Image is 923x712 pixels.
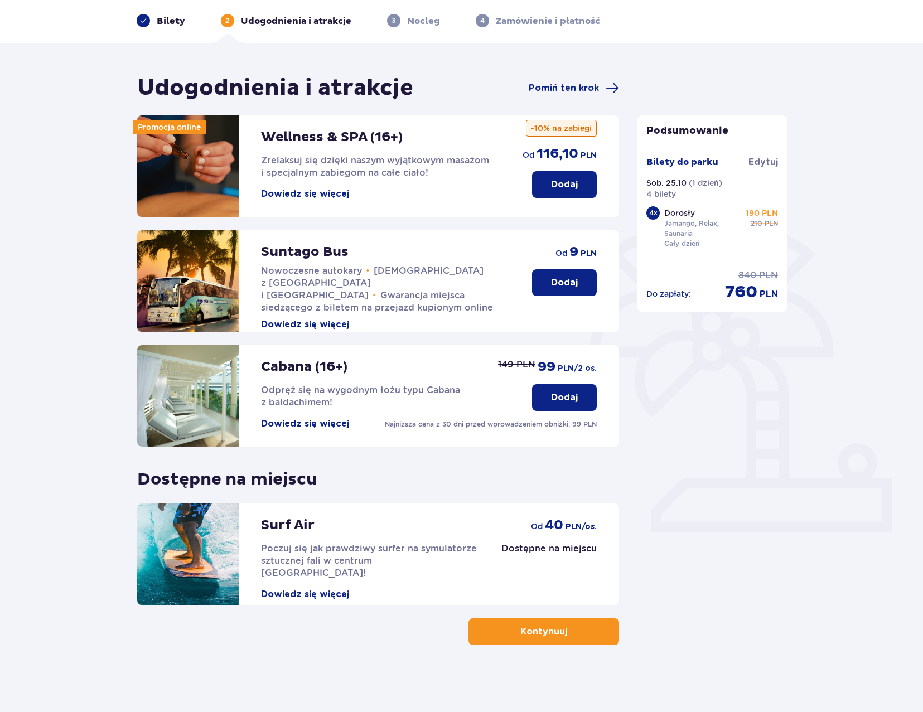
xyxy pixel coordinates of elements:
span: Poczuj się jak prawdziwy surfer na symulatorze sztucznej fali w centrum [GEOGRAPHIC_DATA]! [261,543,477,578]
p: od [531,521,543,532]
p: PLN [765,219,778,229]
p: ( 1 dzień ) [689,177,722,188]
span: Pomiń ten krok [529,82,599,94]
img: attraction [137,503,239,605]
p: PLN /os. [566,521,597,532]
p: Dorosły [664,207,695,219]
button: Dodaj [532,269,597,296]
a: Edytuj [748,156,778,168]
img: attraction [137,230,239,332]
p: 149 PLN [498,359,535,371]
button: Kontynuuj [468,618,619,645]
span: Odpręż się na wygodnym łożu typu Cabana z baldachimem! [261,385,460,408]
p: Najniższa cena z 30 dni przed wprowadzeniem obniżki: 99 PLN [385,419,597,429]
p: 99 [538,359,555,375]
h1: Udogodnienia i atrakcje [137,74,413,102]
p: PLN /2 os. [558,363,597,374]
img: attraction [137,345,239,447]
p: Surf Air [261,517,315,534]
div: Promocja online [133,120,206,134]
p: 210 [751,219,762,229]
span: [DEMOGRAPHIC_DATA] z [GEOGRAPHIC_DATA] i [GEOGRAPHIC_DATA] [261,265,484,301]
p: Wellness & SPA (16+) [261,129,403,146]
p: Udogodnienia i atrakcje [241,15,351,27]
p: Sob. 25.10 [646,177,687,188]
p: Dostępne na miejscu [501,543,597,555]
p: Dodaj [551,178,578,191]
p: Podsumowanie [637,124,787,138]
p: 840 [738,269,757,282]
p: Do zapłaty : [646,288,691,299]
p: od [523,149,534,161]
p: 2 [225,16,229,26]
p: 4 [480,16,485,26]
div: 4 x [646,206,660,220]
p: Nocleg [407,15,440,27]
button: Dowiedz się więcej [261,188,349,200]
p: 4 bilety [646,188,676,200]
button: Dowiedz się więcej [261,318,349,331]
p: 3 [392,16,395,26]
p: Dostępne na miejscu [137,460,317,490]
p: 9 [569,244,578,260]
p: od [555,248,567,259]
button: Dowiedz się więcej [261,588,349,600]
a: Pomiń ten krok [529,81,619,95]
p: Kontynuuj [520,626,567,638]
p: Zamówienie i płatność [496,15,600,27]
button: Dodaj [532,171,597,198]
p: 116,10 [537,146,578,162]
button: Dowiedz się więcej [261,418,349,430]
span: • [373,290,376,301]
p: PLN [759,269,778,282]
p: Suntago Bus [261,244,349,260]
span: Zrelaksuj się dzięki naszym wyjątkowym masażom i specjalnym zabiegom na całe ciało! [261,155,489,178]
p: PLN [581,150,597,161]
button: Dodaj [532,384,597,411]
p: PLN [581,248,597,259]
p: Cabana (16+) [261,359,347,375]
p: Cały dzień [664,239,699,249]
p: Jamango, Relax, Saunaria [664,219,741,239]
p: 40 [545,517,563,534]
p: Dodaj [551,391,578,404]
p: Bilety [157,15,185,27]
p: Dodaj [551,277,578,289]
p: 760 [725,282,757,303]
p: PLN [760,288,778,301]
p: Bilety do parku [646,156,718,168]
span: • [366,265,370,277]
p: -10% na zabiegi [526,120,597,137]
p: 190 PLN [746,207,778,219]
span: Nowoczesne autokary [261,265,362,276]
img: attraction [137,115,239,217]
